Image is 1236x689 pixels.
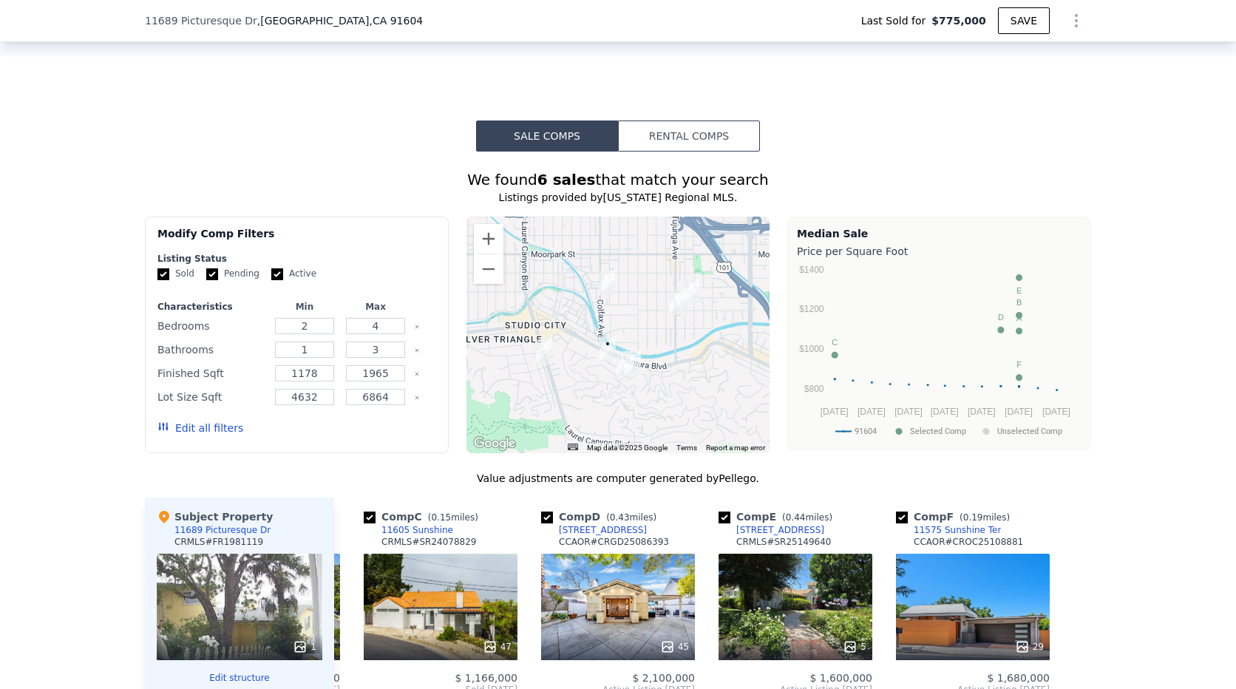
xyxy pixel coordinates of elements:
[537,171,596,189] strong: 6 sales
[157,672,322,684] button: Edit structure
[414,324,420,330] button: Clear
[474,224,503,254] button: Zoom in
[987,672,1050,684] span: $ 1,680,000
[174,524,271,536] div: 11689 Picturesque Dr
[157,316,266,336] div: Bedrooms
[600,512,662,523] span: ( miles)
[470,434,519,453] img: Google
[843,639,866,654] div: 5
[414,371,420,377] button: Clear
[541,509,662,524] div: Comp D
[719,524,824,536] a: [STREET_ADDRESS]
[799,344,824,354] text: $1000
[706,444,765,452] a: Report a map error
[669,290,685,315] div: 4180 Tujunga Ave
[257,13,423,28] span: , [GEOGRAPHIC_DATA]
[271,268,283,280] input: Active
[896,509,1016,524] div: Comp F
[776,512,838,523] span: ( miles)
[293,639,316,654] div: 1
[157,253,436,265] div: Listing Status
[559,536,669,548] div: CCAOR # CRGD25086393
[455,672,517,684] span: $ 1,166,000
[861,13,932,28] span: Last Sold for
[997,427,1062,436] text: Unselected Comp
[474,254,503,284] button: Zoom out
[998,7,1050,34] button: SAVE
[632,672,695,684] span: $ 2,100,000
[381,524,453,536] div: 11605 Sunshine
[1005,407,1033,417] text: [DATE]
[145,13,257,28] span: 11689 Picturesque Dr
[1016,286,1022,295] text: E
[157,268,169,280] input: Sold
[476,121,618,152] button: Sale Comps
[799,265,824,275] text: $1400
[422,512,484,523] span: ( miles)
[157,387,266,407] div: Lot Size Sqft
[157,509,273,524] div: Subject Property
[272,301,337,313] div: Min
[174,536,263,548] div: CRMLS # FR1981119
[157,363,266,384] div: Finished Sqft
[559,524,647,536] div: [STREET_ADDRESS]
[821,407,849,417] text: [DATE]
[660,639,689,654] div: 45
[470,434,519,453] a: Open this area in Google Maps (opens a new window)
[914,536,1023,548] div: CCAOR # CROC25108881
[206,268,218,280] input: Pending
[271,268,316,280] label: Active
[954,512,1016,523] span: ( miles)
[157,301,266,313] div: Characteristics
[804,384,824,394] text: $800
[414,347,420,353] button: Clear
[364,524,453,536] a: 11605 Sunshine
[809,672,872,684] span: $ 1,600,000
[414,395,420,401] button: Clear
[343,301,408,313] div: Max
[599,271,615,296] div: 11636 Valley Spring Ln
[587,444,668,452] span: Map data ©2025 Google
[431,512,451,523] span: 0.15
[157,421,243,435] button: Edit all filters
[683,279,699,305] div: 4225 Elmer Ave
[1062,6,1091,35] button: Show Options
[369,15,423,27] span: , CA 91604
[676,444,697,452] a: Terms (opens in new tab)
[894,407,923,417] text: [DATE]
[1016,360,1022,369] text: F
[799,304,824,314] text: $1200
[797,262,1081,447] svg: A chart.
[610,512,630,523] span: 0.43
[910,427,966,436] text: Selected Comp
[600,336,616,362] div: 11689 Picturesque Dr
[858,407,886,417] text: [DATE]
[719,509,838,524] div: Comp E
[1016,313,1022,322] text: A
[618,121,760,152] button: Rental Comps
[931,407,959,417] text: [DATE]
[625,351,641,376] div: 11575 Sunshine Ter
[1016,298,1022,307] text: B
[931,13,986,28] span: $775,000
[381,536,476,548] div: CRMLS # SR24078829
[541,524,647,536] a: [STREET_ADDRESS]
[145,471,1091,486] div: Value adjustments are computer generated by Pellego .
[1042,407,1070,417] text: [DATE]
[568,444,578,450] button: Keyboard shortcuts
[364,509,484,524] div: Comp C
[145,169,1091,190] div: We found that match your search
[797,241,1081,262] div: Price per Square Foot
[206,268,259,280] label: Pending
[797,226,1081,241] div: Median Sale
[855,427,877,436] text: 91604
[145,190,1091,205] div: Listings provided by [US_STATE] Regional MLS .
[896,524,1001,536] a: 11575 Sunshine Ter
[968,407,996,417] text: [DATE]
[786,512,806,523] span: 0.44
[157,268,194,280] label: Sold
[736,524,824,536] div: [STREET_ADDRESS]
[157,339,266,360] div: Bathrooms
[617,351,633,376] div: 11605 Sunshine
